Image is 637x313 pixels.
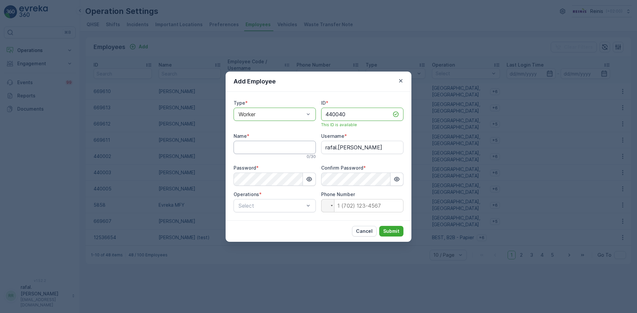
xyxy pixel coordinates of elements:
[234,133,247,139] label: Name
[239,202,304,210] p: Select
[356,228,373,235] p: Cancel
[321,122,357,128] span: This ID is available
[352,226,377,236] button: Cancel
[379,226,403,236] button: Submit
[234,191,259,197] label: Operations
[234,165,256,171] label: Password
[321,100,326,106] label: ID
[321,133,344,139] label: Username
[321,165,363,171] label: Confirm Password
[234,77,276,86] p: Add Employee
[307,154,316,159] p: 0 / 30
[234,100,245,106] label: Type
[383,228,399,235] p: Submit
[321,199,403,212] input: 1 (702) 123-4567
[321,191,355,197] label: Phone Number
